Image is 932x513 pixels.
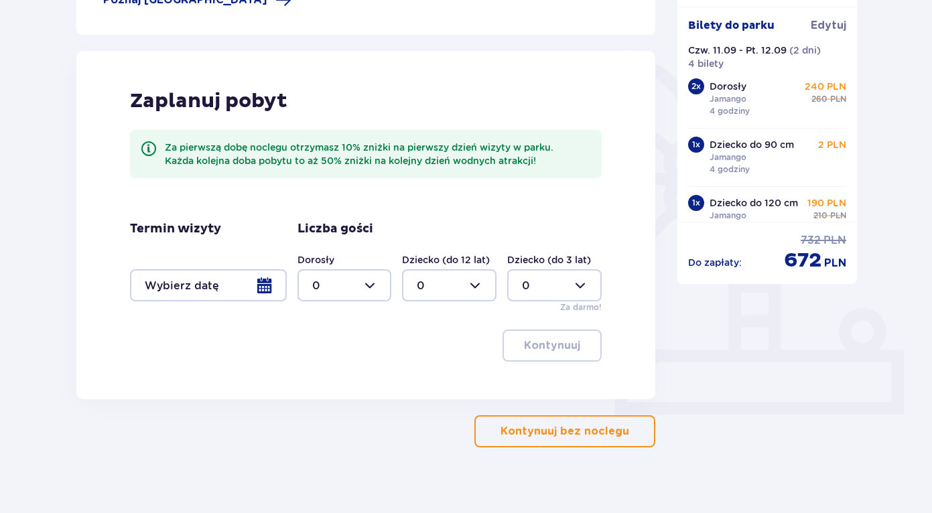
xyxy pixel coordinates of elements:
[813,210,827,222] p: 210
[823,233,846,248] p: PLN
[297,221,373,237] p: Liczba gości
[297,253,334,267] label: Dorosły
[402,253,490,267] label: Dziecko (do 12 lat)
[688,137,704,153] div: 1 x
[818,138,846,151] p: 2 PLN
[688,195,704,211] div: 1 x
[503,329,602,362] button: Kontynuuj
[710,210,746,222] p: Jamango
[805,80,846,93] p: 240 PLN
[824,256,846,271] p: PLN
[474,415,655,447] button: Kontynuuj bez noclegu
[688,256,742,269] p: Do zapłaty :
[801,233,821,248] p: 732
[524,338,580,353] p: Kontynuuj
[807,196,846,210] p: 190 PLN
[560,301,602,313] p: Za darmo!
[710,196,798,210] p: Dziecko do 120 cm
[784,248,821,273] p: 672
[130,88,287,114] p: Zaplanuj pobyt
[710,151,746,163] p: Jamango
[830,210,846,222] p: PLN
[688,57,724,70] p: 4 bilety
[710,93,746,105] p: Jamango
[811,18,846,33] a: Edytuj
[710,138,794,151] p: Dziecko do 90 cm
[710,80,746,93] p: Dorosły
[830,93,846,105] p: PLN
[130,221,221,237] p: Termin wizyty
[501,424,629,439] p: Kontynuuj bez noclegu
[811,93,827,105] p: 260
[710,105,750,117] p: 4 godziny
[688,44,787,57] p: Czw. 11.09 - Pt. 12.09
[688,78,704,94] div: 2 x
[710,163,750,175] p: 4 godziny
[688,18,775,33] p: Bilety do parku
[789,44,821,57] p: ( 2 dni )
[507,253,591,267] label: Dziecko (do 3 lat)
[165,141,592,167] div: Za pierwszą dobę noclegu otrzymasz 10% zniżki na pierwszy dzień wizyty w parku. Każda kolejna dob...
